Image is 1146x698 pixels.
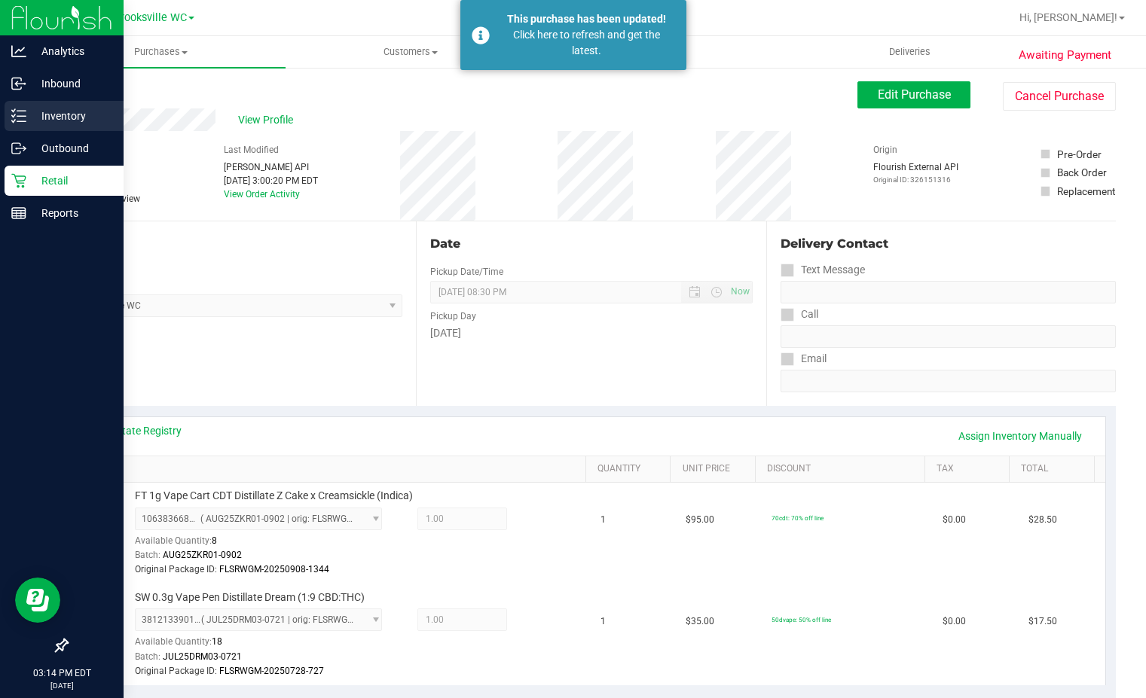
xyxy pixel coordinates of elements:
span: 8 [212,535,217,546]
div: [DATE] [430,325,752,341]
div: [DATE] 3:00:20 PM EDT [224,174,318,187]
p: Outbound [26,139,117,157]
a: Tax [937,463,1004,475]
span: Deliveries [869,45,951,59]
p: Inbound [26,75,117,93]
span: Hi, [PERSON_NAME]! [1019,11,1117,23]
div: Location [66,235,402,253]
span: FLSRWGM-20250908-1344 [219,564,329,575]
p: Original ID: 326151316 [873,174,958,185]
label: Text Message [781,259,865,281]
span: $17.50 [1028,614,1057,629]
p: 03:14 PM EDT [7,666,117,680]
div: Date [430,235,752,253]
span: SW 0.3g Vape Pen Distillate Dream (1:9 CBD:THC) [135,590,365,605]
label: Pickup Date/Time [430,265,503,279]
a: View Order Activity [224,189,300,200]
span: 1 [601,513,606,527]
span: FT 1g Vape Cart CDT Distillate Z Cake x Creamsickle (Indica) [135,489,413,503]
div: Available Quantity: [135,530,395,559]
a: Total [1021,463,1088,475]
span: Customers [286,45,534,59]
a: View State Registry [91,423,182,438]
a: Deliveries [785,36,1034,68]
div: Delivery Contact [781,235,1116,253]
div: Back Order [1057,165,1107,180]
div: Replacement [1057,184,1115,199]
span: Batch: [135,550,160,560]
span: 1 [601,614,606,629]
div: Pre-Order [1057,147,1102,162]
span: Awaiting Payment [1019,47,1111,64]
span: $35.00 [686,614,714,629]
iframe: Resource center [15,578,60,623]
label: Last Modified [224,143,279,157]
span: $0.00 [943,513,966,527]
a: Quantity [597,463,665,475]
button: Cancel Purchase [1003,82,1116,111]
div: Flourish External API [873,160,958,185]
a: Assign Inventory Manually [949,423,1092,449]
span: Brooksville WC [114,11,187,24]
span: Batch: [135,651,160,662]
input: Format: (999) 999-9999 [781,281,1116,303]
a: Purchases [36,36,286,68]
label: Origin [873,143,897,157]
a: Unit Price [683,463,750,475]
span: JUL25DRM03-0721 [163,651,242,662]
a: Discount [767,463,918,475]
inline-svg: Analytics [11,44,26,59]
button: Edit Purchase [857,81,970,108]
inline-svg: Reports [11,206,26,221]
inline-svg: Retail [11,173,26,188]
a: SKU [89,463,580,475]
div: [PERSON_NAME] API [224,160,318,174]
span: $28.50 [1028,513,1057,527]
p: Inventory [26,107,117,125]
span: FLSRWGM-20250728-727 [219,666,324,676]
span: $0.00 [943,614,966,629]
span: Purchases [36,45,286,59]
label: Email [781,348,827,370]
inline-svg: Inbound [11,76,26,91]
span: AUG25ZKR01-0902 [163,550,242,560]
span: 50dvape: 50% off line [772,616,831,623]
span: Original Package ID: [135,666,217,676]
p: Retail [26,172,117,190]
label: Call [781,303,818,325]
input: Format: (999) 999-9999 [781,325,1116,348]
span: Original Package ID: [135,564,217,575]
p: [DATE] [7,680,117,691]
span: 18 [212,636,222,647]
p: Reports [26,204,117,222]
span: 70cdt: 70% off line [772,514,824,522]
inline-svg: Outbound [11,141,26,156]
div: Available Quantity: [135,631,395,660]
inline-svg: Inventory [11,108,26,123]
div: This purchase has been updated! [498,11,675,27]
span: $95.00 [686,513,714,527]
label: Pickup Day [430,309,476,323]
a: Customers [286,36,535,68]
span: View Profile [238,112,298,128]
span: Edit Purchase [878,87,951,102]
div: Click here to refresh and get the latest. [498,27,675,59]
p: Analytics [26,42,117,60]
